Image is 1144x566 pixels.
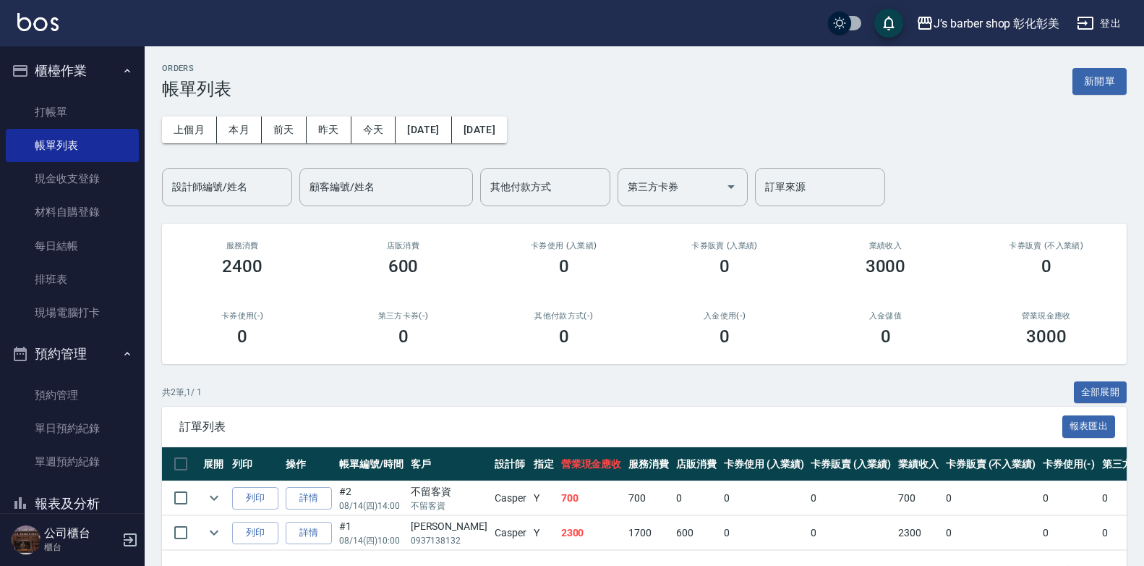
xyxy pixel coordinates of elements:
[501,311,627,321] h2: 其他付款方式(-)
[411,484,487,499] div: 不留客資
[720,447,808,481] th: 卡券使用 (入業績)
[222,256,262,276] h3: 2400
[6,229,139,263] a: 每日結帳
[44,526,118,541] h5: 公司櫃台
[179,311,305,321] h2: 卡券使用(-)
[336,516,407,550] td: #1
[625,447,673,481] th: 服務消費
[530,481,558,515] td: Y
[179,420,1062,434] span: 訂單列表
[558,481,626,515] td: 700
[558,447,626,481] th: 營業現金應收
[307,117,351,143] button: 昨天
[720,516,808,550] td: 0
[1072,74,1127,88] a: 新開單
[673,481,720,515] td: 0
[162,79,231,99] h3: 帳單列表
[452,117,507,143] button: [DATE]
[411,534,487,547] p: 0937138132
[162,117,217,143] button: 上個月
[17,13,59,31] img: Logo
[910,9,1065,38] button: J’s barber shop 彰化彰美
[411,499,487,512] p: 不留客資
[217,117,262,143] button: 本月
[396,117,451,143] button: [DATE]
[232,522,278,544] button: 列印
[807,481,895,515] td: 0
[411,519,487,534] div: [PERSON_NAME]
[807,516,895,550] td: 0
[983,311,1109,321] h2: 營業現金應收
[44,541,118,554] p: 櫃台
[1039,481,1098,515] td: 0
[6,129,139,162] a: 帳單列表
[895,447,942,481] th: 業績收入
[559,326,569,347] h3: 0
[662,311,787,321] h2: 入金使用(-)
[942,516,1039,550] td: 0
[12,525,40,554] img: Person
[398,326,409,347] h3: 0
[530,516,558,550] td: Y
[934,14,1059,33] div: J’s barber shop 彰化彰美
[625,481,673,515] td: 700
[339,534,404,547] p: 08/14 (四) 10:00
[179,241,305,250] h3: 服務消費
[340,311,466,321] h2: 第三方卡券(-)
[983,241,1109,250] h2: 卡券販賣 (不入業績)
[720,481,808,515] td: 0
[6,485,139,523] button: 報表及分析
[237,326,247,347] h3: 0
[6,335,139,373] button: 預約管理
[6,296,139,329] a: 現場電腦打卡
[1039,447,1098,481] th: 卡券使用(-)
[286,487,332,510] a: 詳情
[1039,516,1098,550] td: 0
[881,326,891,347] h3: 0
[662,241,787,250] h2: 卡券販賣 (入業績)
[162,386,202,399] p: 共 2 筆, 1 / 1
[1074,381,1127,404] button: 全部展開
[6,379,139,412] a: 預約管理
[388,256,419,276] h3: 600
[874,9,903,38] button: save
[673,516,720,550] td: 600
[807,447,895,481] th: 卡券販賣 (入業績)
[351,117,396,143] button: 今天
[203,487,225,509] button: expand row
[491,447,530,481] th: 設計師
[720,175,743,198] button: Open
[895,516,942,550] td: 2300
[1072,68,1127,95] button: 新開單
[336,481,407,515] td: #2
[200,447,229,481] th: 展開
[491,516,530,550] td: Casper
[6,263,139,296] a: 排班表
[1062,419,1116,433] a: 報表匯出
[720,256,730,276] h3: 0
[6,96,139,129] a: 打帳單
[407,447,491,481] th: 客戶
[162,64,231,73] h2: ORDERS
[336,447,407,481] th: 帳單編號/時間
[286,522,332,544] a: 詳情
[625,516,673,550] td: 1700
[262,117,307,143] button: 前天
[339,499,404,512] p: 08/14 (四) 14:00
[1026,326,1067,347] h3: 3000
[895,481,942,515] td: 700
[229,447,282,481] th: 列印
[340,241,466,250] h2: 店販消費
[6,445,139,478] a: 單週預約紀錄
[6,162,139,195] a: 現金收支登錄
[942,447,1039,481] th: 卡券販賣 (不入業績)
[558,516,626,550] td: 2300
[1062,415,1116,438] button: 報表匯出
[822,241,948,250] h2: 業績收入
[232,487,278,510] button: 列印
[6,52,139,90] button: 櫃檯作業
[1041,256,1051,276] h3: 0
[822,311,948,321] h2: 入金儲值
[530,447,558,481] th: 指定
[282,447,336,481] th: 操作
